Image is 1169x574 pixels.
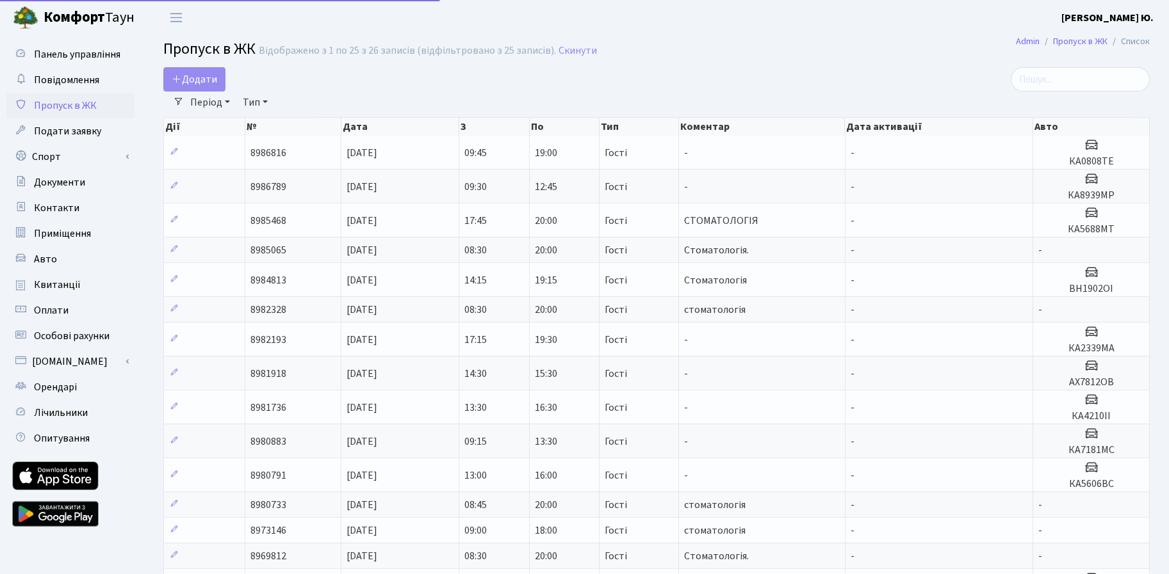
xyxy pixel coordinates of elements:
span: Гості [605,500,627,510]
h5: КА7181МС [1038,444,1144,456]
span: - [851,498,854,512]
b: Комфорт [44,7,105,28]
span: Гості [605,551,627,561]
a: Оплати [6,298,135,323]
span: - [1038,243,1042,257]
span: - [684,180,688,194]
span: 13:00 [464,468,487,482]
span: 8985065 [250,243,286,257]
span: Орендарі [34,380,77,394]
span: Гості [605,245,627,255]
span: Авто [34,252,57,266]
span: Гості [605,335,627,345]
span: - [851,401,854,415]
span: - [851,303,854,317]
span: Повідомлення [34,73,99,87]
a: Особові рахунки [6,323,135,349]
span: - [1038,549,1042,563]
h5: КА4210ІІ [1038,410,1144,422]
span: 8982328 [250,303,286,317]
span: Гості [605,403,627,413]
span: 14:15 [464,273,487,287]
span: 09:45 [464,146,487,160]
span: Гості [605,369,627,379]
span: 13:30 [464,401,487,415]
a: Документи [6,170,135,195]
div: Відображено з 1 по 25 з 26 записів (відфільтровано з 25 записів). [259,45,556,57]
span: Таун [44,7,135,29]
span: [DATE] [347,523,377,538]
span: - [851,146,854,160]
nav: breadcrumb [997,28,1169,55]
h5: КА2339МА [1038,342,1144,355]
span: Гості [605,525,627,536]
h5: КА0808ТЕ [1038,155,1144,168]
span: 17:45 [464,214,487,228]
a: Тип [238,92,273,113]
span: СТОМАТОЛОГІЯ [684,214,758,228]
span: 8973146 [250,523,286,538]
span: Гості [605,182,627,192]
th: Авто [1033,118,1150,136]
h5: КА5606ВС [1038,478,1144,490]
th: Коментар [679,118,845,136]
th: По [530,118,600,136]
span: [DATE] [347,180,377,194]
span: 8986816 [250,146,286,160]
span: Документи [34,175,85,189]
span: [DATE] [347,146,377,160]
span: 20:00 [535,243,557,257]
b: [PERSON_NAME] Ю. [1061,11,1154,25]
span: 09:30 [464,180,487,194]
a: Скинути [559,45,597,57]
span: Квитанції [34,278,81,292]
span: Стоматологія. [684,549,749,563]
a: Лічильники [6,400,135,426]
span: Оплати [34,303,69,317]
span: Пропуск в ЖК [163,38,256,60]
span: - [684,401,688,415]
span: [DATE] [347,401,377,415]
span: Особові рахунки [34,329,110,343]
span: 08:30 [464,243,487,257]
span: Лічильники [34,406,88,420]
span: - [851,180,854,194]
span: Пропуск в ЖК [34,99,97,113]
th: Тип [600,118,679,136]
span: 8980733 [250,498,286,512]
span: - [684,333,688,347]
span: 14:30 [464,367,487,381]
span: 8982193 [250,333,286,347]
span: 15:30 [535,367,557,381]
span: [DATE] [347,243,377,257]
span: [DATE] [347,303,377,317]
span: 08:45 [464,498,487,512]
span: - [851,549,854,563]
span: 8984813 [250,273,286,287]
button: Переключити навігацію [160,7,192,28]
span: Додати [172,72,217,86]
span: - [1038,303,1042,317]
span: - [851,273,854,287]
span: - [851,434,854,449]
a: Пропуск в ЖК [6,93,135,118]
span: 20:00 [535,498,557,512]
span: стоматологія [684,498,746,512]
a: Контакти [6,195,135,221]
img: logo.png [13,5,38,31]
span: 8981918 [250,367,286,381]
span: [DATE] [347,434,377,449]
span: 18:00 [535,523,557,538]
span: 19:15 [535,273,557,287]
span: Гості [605,305,627,315]
span: 17:15 [464,333,487,347]
span: 19:30 [535,333,557,347]
h5: КА8939МР [1038,189,1144,202]
span: Стоматологія [684,273,747,287]
span: 13:30 [535,434,557,449]
span: Гості [605,148,627,158]
span: - [684,146,688,160]
span: - [851,214,854,228]
span: Опитування [34,431,90,445]
span: - [851,367,854,381]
